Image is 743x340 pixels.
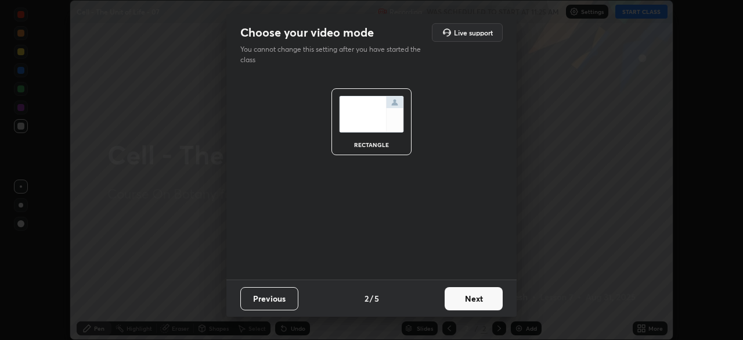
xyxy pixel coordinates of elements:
[240,44,428,65] p: You cannot change this setting after you have started the class
[240,287,298,310] button: Previous
[348,142,395,148] div: rectangle
[365,292,369,305] h4: 2
[454,29,493,36] h5: Live support
[370,292,373,305] h4: /
[339,96,404,133] img: normalScreenIcon.ae25ed63.svg
[374,292,379,305] h4: 5
[445,287,503,310] button: Next
[240,25,374,40] h2: Choose your video mode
